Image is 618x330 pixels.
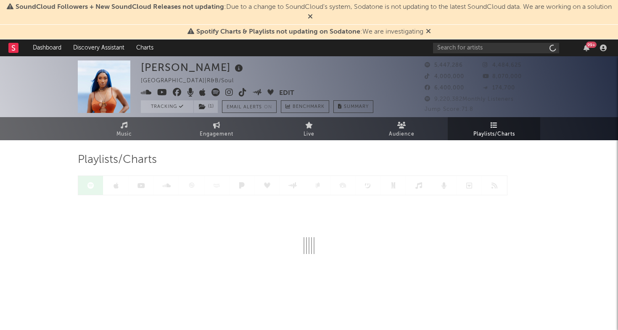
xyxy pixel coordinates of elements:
[141,100,193,113] button: Tracking
[78,155,157,165] span: Playlists/Charts
[426,29,431,35] span: Dismiss
[483,74,522,79] span: 8,070,000
[141,60,245,74] div: [PERSON_NAME]
[200,129,233,139] span: Engagement
[483,85,515,91] span: 174,700
[141,76,243,86] div: [GEOGRAPHIC_DATA] | R&B/Soul
[584,45,589,51] button: 99+
[16,4,612,10] span: : Due to a change to SoundCloud's system, Sodatone is not updating to the latest SoundCloud data....
[425,63,463,68] span: 5,447,286
[196,29,360,35] span: Spotify Charts & Playlists not updating on Sodatone
[116,129,132,139] span: Music
[281,100,329,113] a: Benchmark
[425,107,473,112] span: Jump Score: 71.8
[16,4,224,10] span: SoundCloud Followers + New SoundCloud Releases not updating
[425,85,464,91] span: 6,400,000
[389,129,415,139] span: Audience
[194,100,218,113] button: (1)
[483,63,521,68] span: 4,484,625
[78,117,170,140] a: Music
[344,105,369,109] span: Summary
[264,105,272,110] em: On
[448,117,540,140] a: Playlists/Charts
[355,117,448,140] a: Audience
[293,102,325,112] span: Benchmark
[308,14,313,21] span: Dismiss
[333,100,373,113] button: Summary
[425,97,514,102] span: 9,220,382 Monthly Listeners
[304,129,314,139] span: Live
[67,39,130,56] a: Discovery Assistant
[473,129,515,139] span: Playlists/Charts
[279,88,294,99] button: Edit
[263,117,355,140] a: Live
[130,39,159,56] a: Charts
[433,43,559,53] input: Search for artists
[193,100,218,113] span: ( 1 )
[27,39,67,56] a: Dashboard
[170,117,263,140] a: Engagement
[586,42,597,48] div: 99 +
[425,74,464,79] span: 4,000,000
[196,29,423,35] span: : We are investigating
[222,100,277,113] button: Email AlertsOn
